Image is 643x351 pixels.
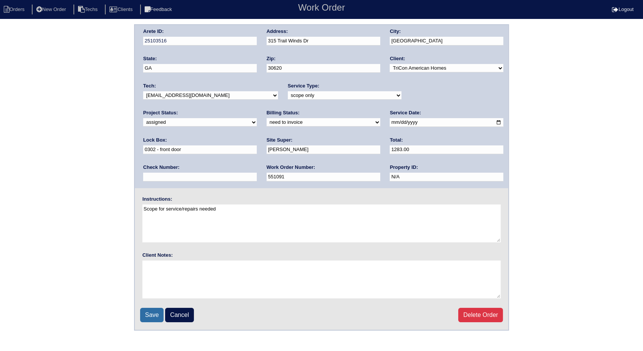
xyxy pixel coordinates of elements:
label: State: [143,55,157,62]
label: Arete ID: [143,28,164,35]
a: Techs [73,6,104,12]
label: Property ID: [390,164,418,171]
label: Site Super: [267,137,293,144]
li: Feedback [140,5,178,15]
label: Lock Box: [143,137,167,144]
a: Clients [105,6,139,12]
a: Logout [612,6,634,12]
label: Client Notes: [142,252,173,259]
label: Service Type: [288,83,320,89]
input: Enter a location [267,37,380,45]
a: New Order [32,6,72,12]
label: Work Order Number: [267,164,315,171]
a: Delete Order [458,308,503,322]
label: Tech: [143,83,156,89]
li: New Order [32,5,72,15]
label: Billing Status: [267,109,300,116]
label: Zip: [267,55,276,62]
li: Clients [105,5,139,15]
label: Project Status: [143,109,178,116]
label: Check Number: [143,164,179,171]
label: Instructions: [142,196,172,203]
label: City: [390,28,401,35]
label: Total: [390,137,403,144]
label: Client: [390,55,405,62]
input: Save [140,308,164,322]
label: Address: [267,28,288,35]
li: Techs [73,5,104,15]
a: Cancel [165,308,194,322]
textarea: Scope for service/repairs needed [142,204,501,242]
label: Service Date: [390,109,421,116]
